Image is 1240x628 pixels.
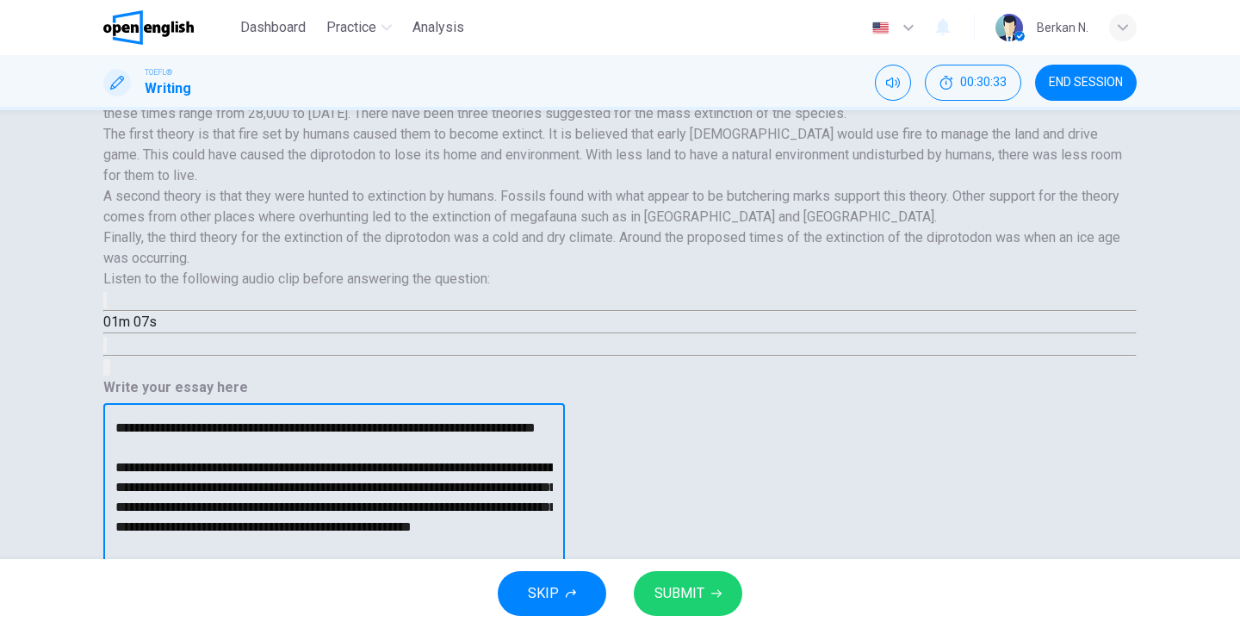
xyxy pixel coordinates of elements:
img: Profile picture [995,14,1023,41]
span: TOEFL® [145,66,172,78]
button: SKIP [498,571,606,616]
span: 00:30:33 [960,76,1007,90]
img: OpenEnglish logo [103,10,194,45]
button: SUBMIT [634,571,742,616]
button: Practice [319,12,399,43]
div: Mute [875,65,911,101]
button: Analysis [406,12,471,43]
span: SKIP [528,581,559,606]
h6: Write your essay here [103,377,565,398]
h6: Finally, the third theory for the extinction of the diprotodon was a cold and dry climate. Around... [103,227,1137,269]
button: Click to see the audio transcription [103,337,107,353]
img: en [870,22,891,34]
span: Analysis [412,17,464,38]
div: Hide [925,65,1021,101]
span: SUBMIT [654,581,704,606]
button: Dashboard [233,12,313,43]
div: Berkan N. [1037,17,1088,38]
span: 01m 07s [103,314,157,330]
h6: A second theory is that they were hunted to extinction by humans. Fossils found with what appear ... [103,186,1137,227]
a: OpenEnglish logo [103,10,233,45]
h1: Writing [145,78,191,99]
button: END SESSION [1035,65,1137,101]
h6: The first theory is that fire set by humans caused them to become extinct. It is believed that ea... [103,124,1137,186]
span: Practice [326,17,376,38]
span: Dashboard [240,17,306,38]
button: 00:30:33 [925,65,1021,101]
span: END SESSION [1049,76,1123,90]
h6: Listen to the following audio clip before answering the question : [103,269,1137,289]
